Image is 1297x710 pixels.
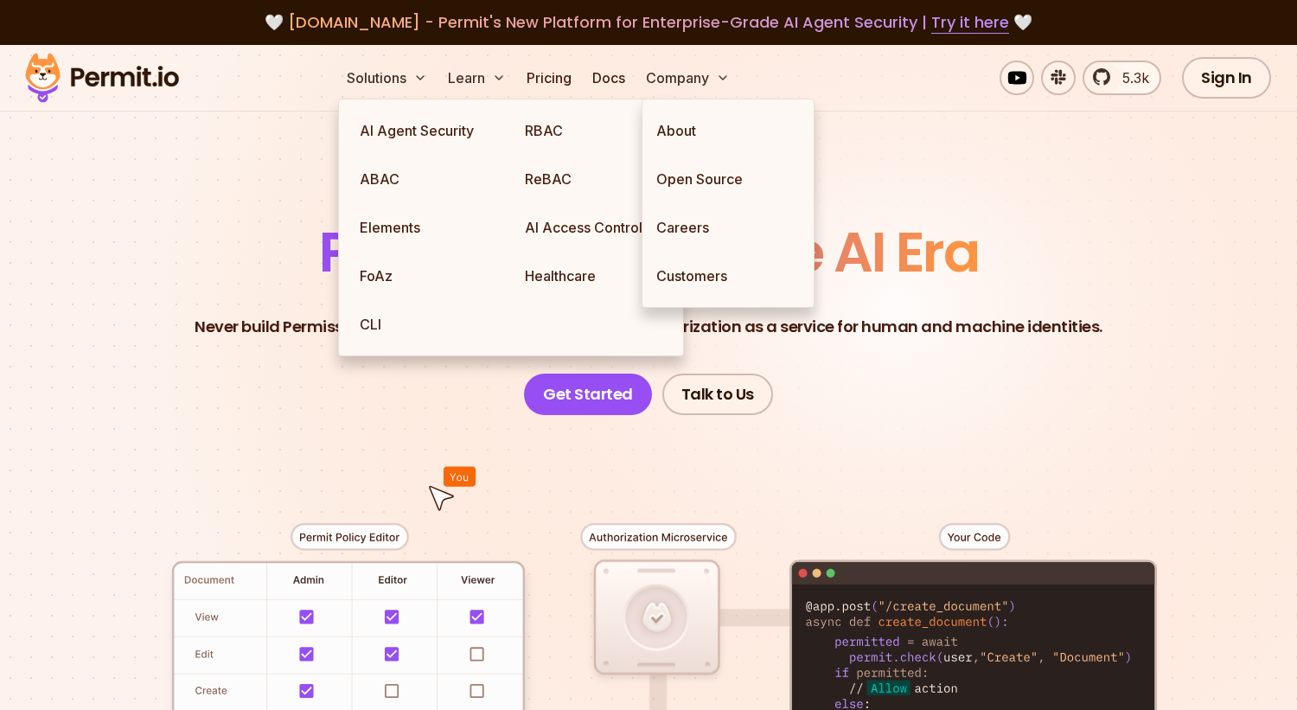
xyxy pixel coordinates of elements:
[931,11,1009,34] a: Try it here
[42,10,1255,35] div: 🤍 🤍
[639,61,737,95] button: Company
[585,61,632,95] a: Docs
[346,155,511,203] a: ABAC
[642,252,814,300] a: Customers
[340,61,434,95] button: Solutions
[524,374,652,415] a: Get Started
[511,155,676,203] a: ReBAC
[1112,67,1149,88] span: 5.3k
[642,155,814,203] a: Open Source
[642,106,814,155] a: About
[346,203,511,252] a: Elements
[511,106,676,155] a: RBAC
[1083,61,1161,95] a: 5.3k
[520,61,578,95] a: Pricing
[319,214,978,291] span: Permissions for The AI Era
[17,48,187,107] img: Permit logo
[346,252,511,300] a: FoAz
[1182,57,1271,99] a: Sign In
[642,203,814,252] a: Careers
[511,252,676,300] a: Healthcare
[346,106,511,155] a: AI Agent Security
[195,315,1102,339] p: Never build Permissions again. Zero-latency fine-grained authorization as a service for human and...
[441,61,513,95] button: Learn
[662,374,773,415] a: Talk to Us
[511,203,676,252] a: AI Access Control
[288,11,1009,33] span: [DOMAIN_NAME] - Permit's New Platform for Enterprise-Grade AI Agent Security |
[346,300,511,349] a: CLI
